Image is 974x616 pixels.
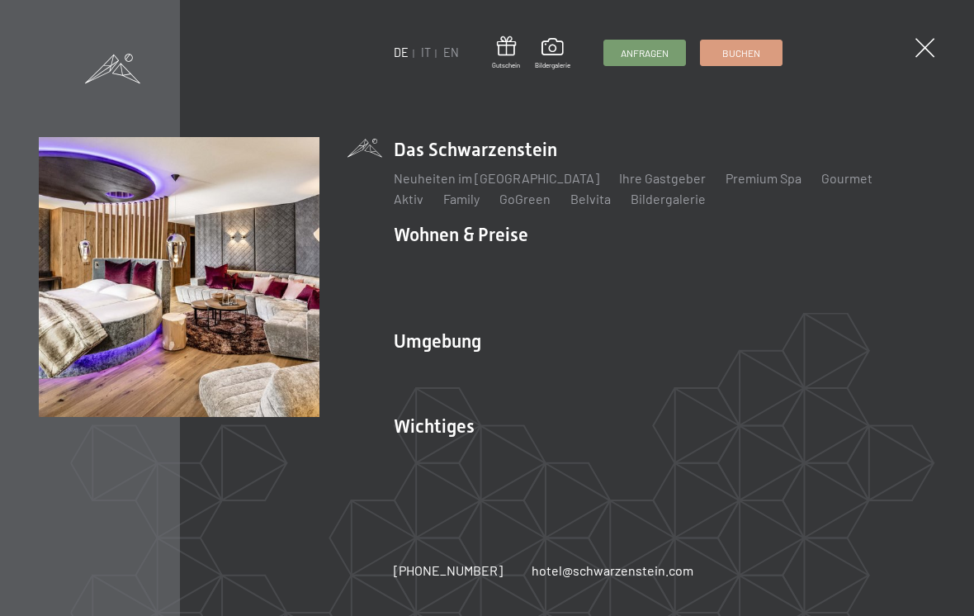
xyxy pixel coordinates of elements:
span: Bildergalerie [535,61,570,70]
a: Anfragen [604,40,685,65]
span: [PHONE_NUMBER] [394,562,503,578]
span: Anfragen [621,46,669,60]
a: [PHONE_NUMBER] [394,562,503,580]
a: hotel@schwarzenstein.com [532,562,693,580]
a: EN [443,45,459,59]
a: DE [394,45,409,59]
a: Buchen [701,40,782,65]
a: Bildergalerie [535,38,570,69]
a: IT [421,45,431,59]
a: Gutschein [492,36,520,70]
a: GoGreen [499,191,551,206]
span: Gutschein [492,61,520,70]
a: Aktiv [394,191,423,206]
span: Buchen [722,46,760,60]
a: Gourmet [821,170,872,186]
a: Family [443,191,480,206]
a: Belvita [570,191,611,206]
a: Bildergalerie [631,191,706,206]
a: Premium Spa [726,170,801,186]
a: Neuheiten im [GEOGRAPHIC_DATA] [394,170,599,186]
a: Ihre Gastgeber [619,170,706,186]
